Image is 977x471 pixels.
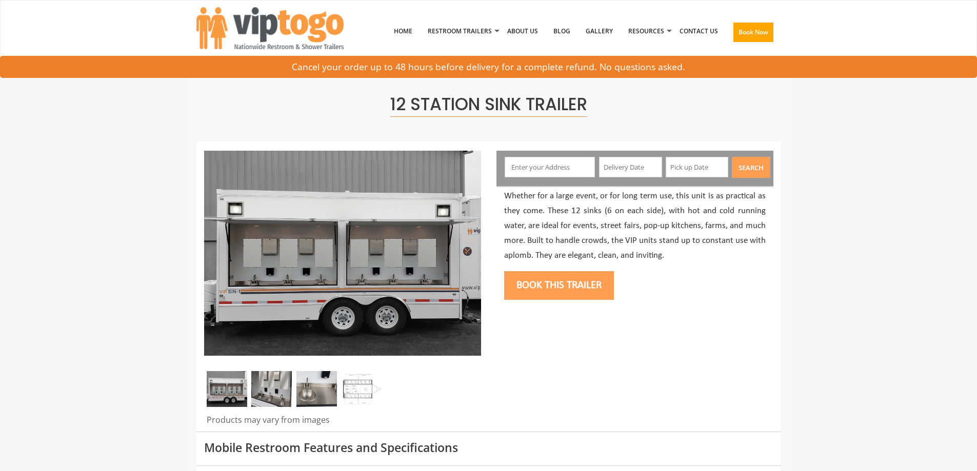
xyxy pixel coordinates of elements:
img: Sink Trailer Layout [341,371,382,407]
a: Restroom Trailers [420,5,500,58]
a: Gallery [578,5,621,58]
button: Search [732,157,770,178]
a: Contact Us [672,5,726,58]
a: Blog [546,5,578,58]
h3: Mobile Restroom Features and Specifications [204,441,773,454]
div: Products may vary from images [204,414,481,432]
p: Whether for a large event, or for long term use, this unit is as practical as they come. These 12... [504,189,766,263]
img: portable sink trailer [251,371,292,407]
img: VIPTOGO [196,7,344,49]
a: Book Now [726,5,781,64]
img: portable sink [296,371,337,407]
span: 12 Station Sink Trailer [390,92,587,117]
a: Resources [621,5,672,58]
img: Portable Sink Trailer [207,371,247,407]
button: Book this trailer [504,271,614,300]
button: Book Now [733,23,773,42]
input: Pick up Date [666,157,729,177]
img: Portable Sink Trailer [204,151,481,356]
input: Delivery Date [599,157,662,177]
a: Home [386,5,420,58]
input: Enter your Address [505,157,595,177]
a: About Us [500,5,546,58]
